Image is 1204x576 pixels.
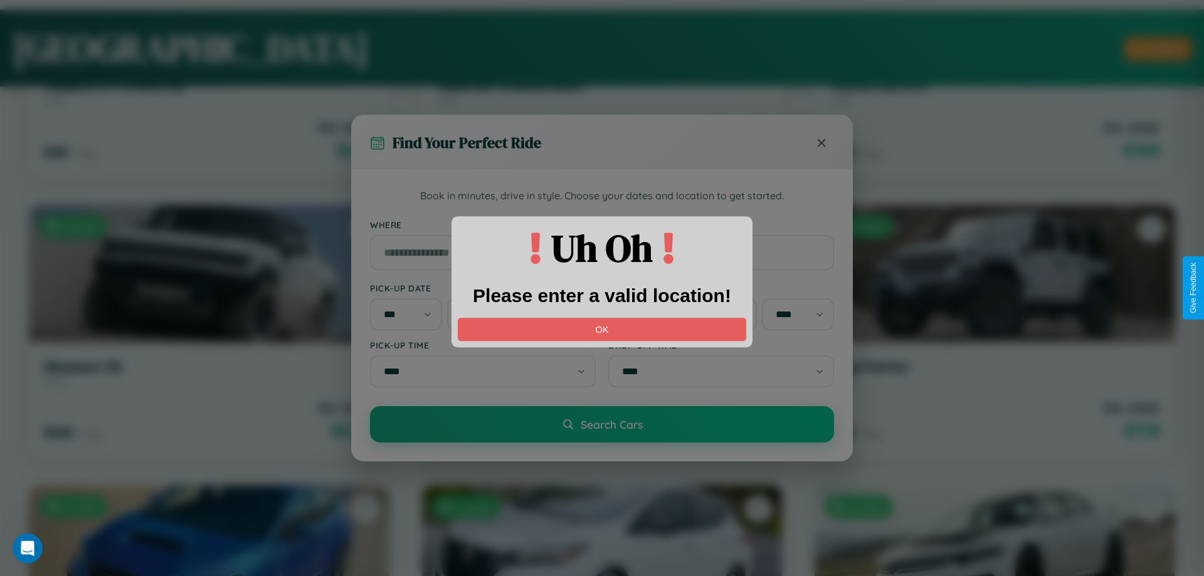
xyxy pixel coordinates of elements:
[370,188,834,204] p: Book in minutes, drive in style. Choose your dates and location to get started.
[608,283,834,293] label: Drop-off Date
[581,417,643,431] span: Search Cars
[608,340,834,350] label: Drop-off Time
[370,219,834,230] label: Where
[370,283,596,293] label: Pick-up Date
[393,132,541,153] h3: Find Your Perfect Ride
[370,340,596,350] label: Pick-up Time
